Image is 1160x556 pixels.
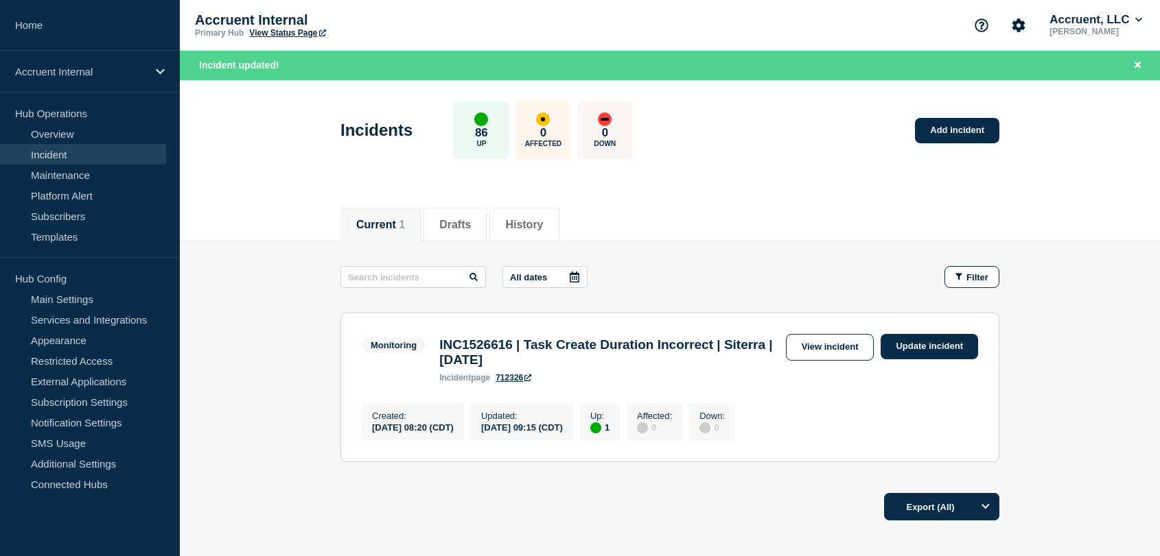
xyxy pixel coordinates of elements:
button: Support [967,11,996,40]
p: Created : [372,411,454,421]
div: up [474,112,488,126]
div: down [598,112,612,126]
h3: INC1526616 | Task Create Duration Incorrect | Siterra | [DATE] [439,337,778,367]
p: page [439,373,490,383]
span: Filter [966,272,988,282]
p: Primary Hub [195,28,244,38]
button: History [505,219,543,231]
div: [DATE] 09:15 (CDT) [481,421,563,433]
p: Updated : [481,411,563,421]
div: 1 [590,421,610,433]
p: All dates [510,272,547,282]
p: Up [476,140,486,147]
div: disabled [699,422,710,433]
a: View incident [786,334,874,361]
button: Account settings [1004,11,1033,40]
span: Incident updated! [199,60,279,71]
a: 712326 [496,373,531,383]
p: Accruent Internal [15,66,147,77]
button: Drafts [439,219,471,231]
button: Export (All) [884,493,999,520]
div: disabled [637,422,648,433]
span: incident [439,373,471,383]
p: Affected [525,140,561,147]
div: [DATE] 08:20 (CDT) [372,421,454,433]
p: Down [594,140,616,147]
p: Accruent Internal [195,12,469,28]
div: 0 [699,421,725,433]
a: View Status Page [249,28,325,38]
p: Affected : [637,411,672,421]
p: Up : [590,411,610,421]
p: 86 [475,126,488,140]
p: 0 [602,126,608,140]
a: Add incident [915,118,999,143]
button: Options [972,493,999,520]
button: Close banner [1129,58,1146,73]
button: Accruent, LLC [1047,13,1145,27]
h1: Incidents [340,121,413,140]
span: 1 [399,219,405,230]
button: All dates [502,266,588,288]
p: [PERSON_NAME] [1047,27,1145,36]
button: Current 1 [356,219,405,231]
p: Down : [699,411,725,421]
div: affected [536,112,550,126]
p: 0 [540,126,546,140]
input: Search incidents [340,266,486,288]
div: 0 [637,421,672,433]
a: Update incident [881,334,978,359]
span: Monitoring [362,337,426,353]
button: Filter [944,266,999,288]
div: up [590,422,601,433]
